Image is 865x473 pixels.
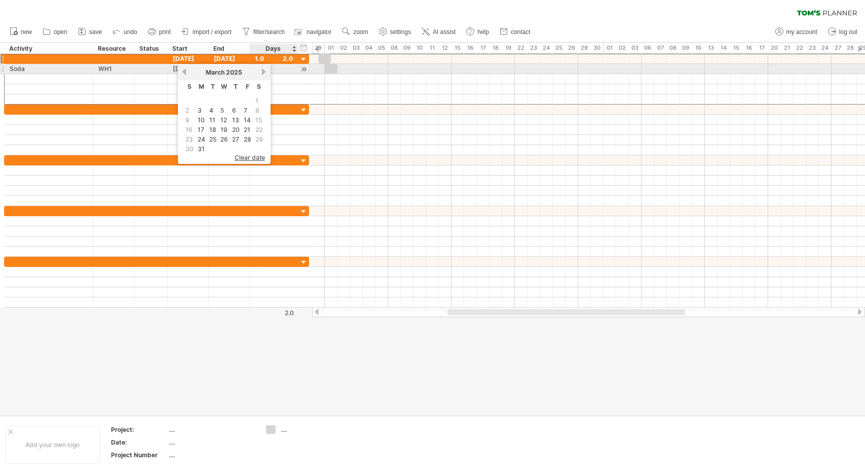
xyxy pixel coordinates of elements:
[254,125,264,134] span: 22
[718,43,730,53] div: Tuesday, 14 October 2025
[219,134,229,144] a: 26
[226,69,242,76] span: 2025
[7,25,35,39] a: new
[477,28,489,36] span: help
[254,134,264,144] span: 29
[591,43,604,53] div: Tuesday, 30 September 2025
[299,64,309,75] div: scroll to activity
[197,115,206,125] a: 10
[124,28,137,36] span: undo
[184,135,195,144] td: this is a weekend day
[433,28,456,36] span: AI assist
[197,106,203,115] a: 3
[179,25,235,39] a: import / export
[234,83,238,90] span: Thursday
[254,96,265,105] td: this is a weekend day
[199,83,204,90] span: Monday
[208,125,217,134] a: 18
[184,116,195,124] td: this is a weekend day
[464,43,477,53] div: Tuesday, 16 September 2025
[184,125,194,134] span: 16
[98,44,129,54] div: Resource
[692,43,705,53] div: Friday, 10 October 2025
[375,43,388,53] div: Friday, 5 September 2025
[254,106,265,115] td: this is a weekend day
[209,54,250,63] div: [DATE]
[231,125,241,134] a: 20
[243,125,251,134] a: 21
[231,134,240,144] a: 27
[566,43,578,53] div: Friday, 26 September 2025
[497,25,534,39] a: contact
[680,43,692,53] div: Thursday, 9 October 2025
[184,134,194,144] span: 23
[197,144,206,154] a: 31
[768,43,781,53] div: Monday, 20 October 2025
[231,115,240,125] a: 13
[235,154,265,161] span: clear date
[243,115,252,125] a: 14
[243,106,248,115] a: 7
[219,106,225,115] a: 5
[54,28,67,36] span: open
[254,135,265,144] td: this is a weekend day
[786,28,817,36] span: my account
[825,25,860,39] a: log out
[260,68,268,76] a: next
[168,64,209,74] div: [DATE]
[111,451,167,459] div: Project Number
[184,106,190,115] span: 2
[145,25,174,39] a: print
[169,425,254,434] div: ....
[781,43,794,53] div: Tuesday, 21 October 2025
[515,43,528,53] div: Monday, 22 September 2025
[281,425,336,434] div: ....
[250,309,294,317] div: 2.0
[184,115,191,125] span: 9
[89,28,102,36] span: save
[401,43,413,53] div: Tuesday, 9 September 2025
[325,43,337,53] div: Monday, 1 September 2025
[254,116,265,124] td: this is a weekend day
[604,43,616,53] div: Wednesday, 1 October 2025
[249,44,297,54] div: Days
[254,106,260,115] span: 8
[219,125,229,134] a: 19
[773,25,820,39] a: my account
[254,115,263,125] span: 15
[477,43,490,53] div: Wednesday, 17 September 2025
[255,54,293,63] div: 1.0
[197,125,205,134] a: 17
[21,28,32,36] span: new
[110,25,140,39] a: undo
[254,125,265,134] td: this is a weekend day
[439,43,452,53] div: Friday, 12 September 2025
[76,25,105,39] a: save
[839,28,857,36] span: log out
[253,28,285,36] span: filter/search
[206,69,224,76] span: March
[139,44,162,54] div: Status
[540,43,553,53] div: Wednesday, 24 September 2025
[208,106,214,115] a: 4
[490,43,502,53] div: Thursday, 18 September 2025
[390,28,411,36] span: settings
[172,44,203,54] div: Start
[240,25,288,39] a: filter/search
[246,83,249,90] span: Friday
[213,44,244,54] div: End
[578,43,591,53] div: Monday, 29 September 2025
[350,43,363,53] div: Wednesday, 3 September 2025
[806,43,819,53] div: Thursday, 23 October 2025
[193,28,232,36] span: import / export
[307,28,331,36] span: navigator
[208,134,217,144] a: 25
[221,83,227,90] span: Wednesday
[464,25,492,39] a: help
[5,426,100,464] div: Add your own logo
[243,134,252,144] a: 28
[254,96,259,106] span: 1
[502,43,515,53] div: Friday, 19 September 2025
[353,28,368,36] span: zoom
[337,43,350,53] div: Tuesday, 2 September 2025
